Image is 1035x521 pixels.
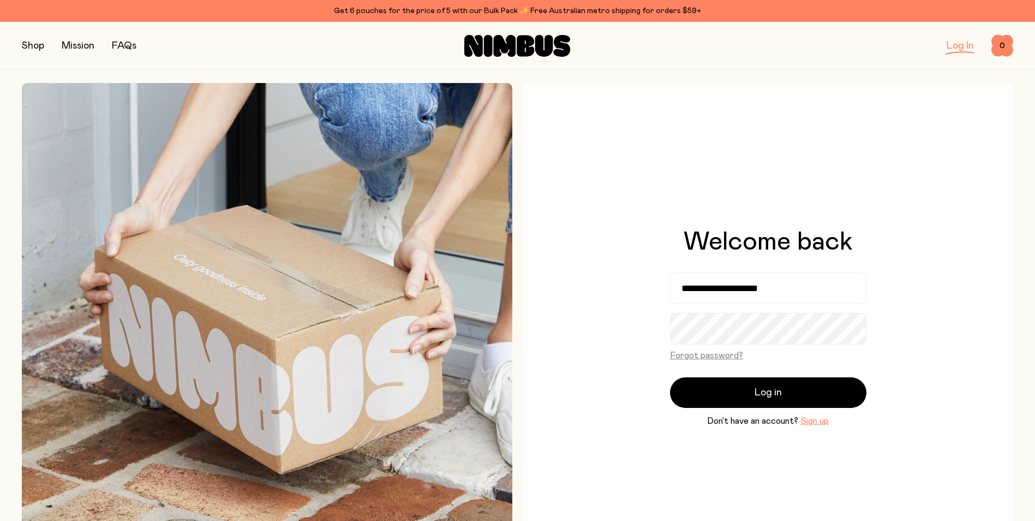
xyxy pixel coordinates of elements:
[62,41,94,51] a: Mission
[670,349,743,362] button: Forgot password?
[112,41,136,51] a: FAQs
[755,385,782,400] span: Log in
[991,35,1013,57] button: 0
[22,4,1013,17] div: Get 6 pouches for the price of 5 with our Bulk Pack ✨ Free Australian metro shipping for orders $59+
[684,229,853,255] h1: Welcome back
[800,415,829,428] button: Sign up
[670,377,866,408] button: Log in
[707,415,798,428] span: Don’t have an account?
[947,41,974,51] a: Log In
